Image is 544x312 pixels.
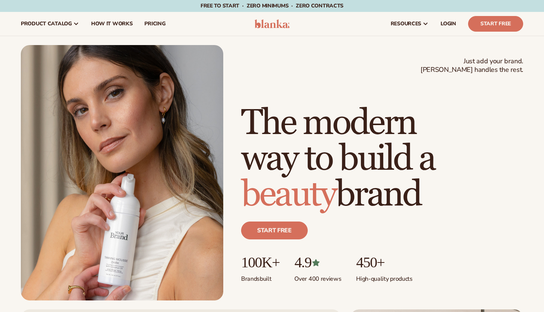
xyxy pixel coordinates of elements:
a: resources [385,12,435,36]
span: product catalog [21,21,72,27]
img: Female holding tanning mousse. [21,45,223,300]
a: LOGIN [435,12,462,36]
span: pricing [144,21,165,27]
p: Over 400 reviews [294,271,341,283]
p: High-quality products [356,271,412,283]
p: 450+ [356,254,412,271]
h1: The modern way to build a brand [241,105,523,213]
a: Start Free [468,16,523,32]
span: Just add your brand. [PERSON_NAME] handles the rest. [420,57,523,74]
span: How It Works [91,21,133,27]
span: beauty [241,173,336,216]
span: Free to start · ZERO minimums · ZERO contracts [201,2,343,9]
a: How It Works [85,12,139,36]
span: LOGIN [441,21,456,27]
p: Brands built [241,271,279,283]
p: 4.9 [294,254,341,271]
a: pricing [138,12,171,36]
span: resources [391,21,421,27]
a: Start free [241,222,308,239]
a: product catalog [15,12,85,36]
img: logo [255,19,290,28]
p: 100K+ [241,254,279,271]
